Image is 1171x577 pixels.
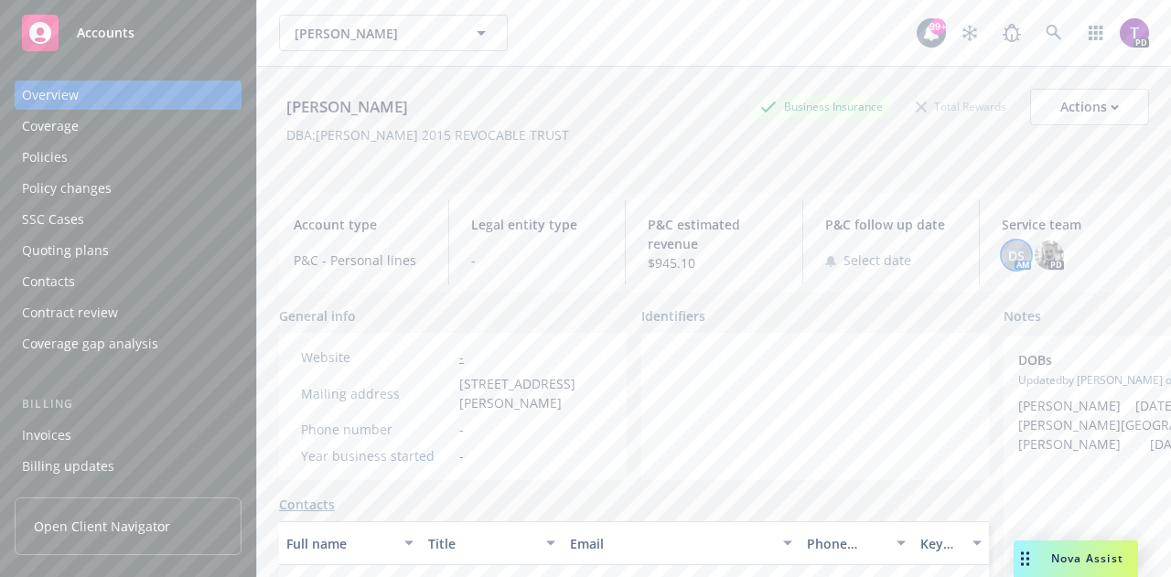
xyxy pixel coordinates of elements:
span: [PERSON_NAME] [295,24,453,43]
span: Notes [1004,306,1041,328]
span: - [471,251,604,270]
button: Key contact [913,521,989,565]
div: Quoting plans [22,236,109,265]
div: SSC Cases [22,205,84,234]
button: [PERSON_NAME] [279,15,508,51]
button: Email [563,521,800,565]
a: Coverage gap analysis [15,329,242,358]
div: Mailing address [301,384,452,403]
div: Contacts [22,267,75,296]
button: Title [421,521,563,565]
div: Phone number [807,534,886,553]
a: Quoting plans [15,236,242,265]
div: Key contact [920,534,962,553]
a: Report a Bug [994,15,1030,51]
a: Overview [15,80,242,110]
a: Accounts [15,7,242,59]
a: Policies [15,143,242,172]
span: - [459,420,464,439]
a: Stop snowing [951,15,988,51]
span: Legal entity type [471,215,604,234]
a: Coverage [15,112,242,141]
a: Billing updates [15,452,242,481]
span: $945.10 [648,253,780,272]
div: Title [428,534,535,553]
div: Contract review [22,298,118,327]
div: Policy changes [22,174,112,203]
div: Total Rewards [907,95,1015,118]
a: SSC Cases [15,205,242,234]
button: Full name [279,521,421,565]
div: Business Insurance [751,95,892,118]
div: Coverage gap analysis [22,329,158,358]
img: photo [1035,240,1064,270]
span: Account type [294,215,426,234]
span: Open Client Navigator [34,517,170,536]
div: Billing updates [22,452,114,481]
button: Phone number [800,521,913,565]
div: Email [570,534,772,553]
a: Policy changes [15,174,242,203]
div: Coverage [22,112,79,141]
button: Nova Assist [1014,540,1138,577]
span: [STREET_ADDRESS][PERSON_NAME] [459,374,605,412]
span: General info [279,306,356,326]
span: P&C - Personal lines [294,251,426,270]
div: Website [301,347,452,367]
a: Contract review [15,298,242,327]
a: Contacts [279,495,335,514]
div: Actions [1060,90,1119,124]
div: 99+ [929,18,946,35]
span: P&C follow up date [825,215,958,234]
div: Billing [15,395,242,413]
div: Overview [22,80,79,110]
span: Accounts [77,26,134,40]
div: Full name [286,534,393,553]
span: DS [1008,246,1025,265]
span: - [459,446,464,465]
img: photo [1120,18,1149,48]
span: P&C estimated revenue [648,215,780,253]
a: Contacts [15,267,242,296]
a: Search [1036,15,1072,51]
span: Select date [843,251,911,270]
span: Nova Assist [1051,550,1123,566]
a: - [459,348,464,366]
span: Service team [1002,215,1134,234]
div: Invoices [22,421,71,450]
a: Invoices [15,421,242,450]
a: Switch app [1078,15,1114,51]
div: Phone number [301,420,452,439]
div: Year business started [301,446,452,465]
button: Actions [1030,89,1149,125]
div: Drag to move [1014,540,1037,577]
span: Identifiers [641,306,705,326]
div: [PERSON_NAME] [279,95,415,119]
div: Policies [22,143,68,172]
div: DBA: [PERSON_NAME] 2015 REVOCABLE TRUST [286,125,569,144]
